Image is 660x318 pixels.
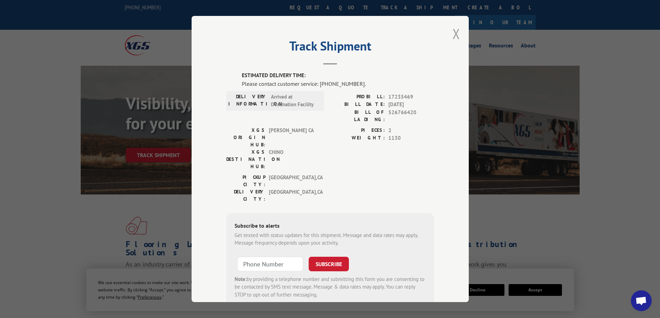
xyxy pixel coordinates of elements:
[235,275,426,299] div: by providing a telephone number and submitting this form you are consenting to be contacted by SM...
[388,101,434,109] span: [DATE]
[388,127,434,135] span: 2
[242,72,434,80] label: ESTIMATED DELIVERY TIME:
[271,93,318,109] span: Arrived at Destination Facility
[226,148,265,170] label: XGS DESTINATION HUB:
[242,80,434,88] div: Please contact customer service: [PHONE_NUMBER].
[330,101,385,109] label: BILL DATE:
[226,188,265,203] label: DELIVERY CITY:
[228,93,267,109] label: DELIVERY INFORMATION:
[269,174,316,188] span: [GEOGRAPHIC_DATA] , CA
[226,174,265,188] label: PICKUP CITY:
[388,93,434,101] span: 17235469
[330,93,385,101] label: PROBILL:
[235,276,247,282] strong: Note:
[330,109,385,123] label: BILL OF LADING:
[452,25,460,43] button: Close modal
[226,41,434,54] h2: Track Shipment
[269,127,316,148] span: [PERSON_NAME] CA
[388,109,434,123] span: 526766420
[388,134,434,142] span: 1130
[330,127,385,135] label: PIECES:
[309,257,349,271] button: SUBSCRIBE
[235,231,426,247] div: Get texted with status updates for this shipment. Message and data rates may apply. Message frequ...
[269,188,316,203] span: [GEOGRAPHIC_DATA] , CA
[235,221,426,231] div: Subscribe to alerts
[226,127,265,148] label: XGS ORIGIN HUB:
[631,290,652,311] a: Open chat
[269,148,316,170] span: CHINO
[237,257,303,271] input: Phone Number
[330,134,385,142] label: WEIGHT:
